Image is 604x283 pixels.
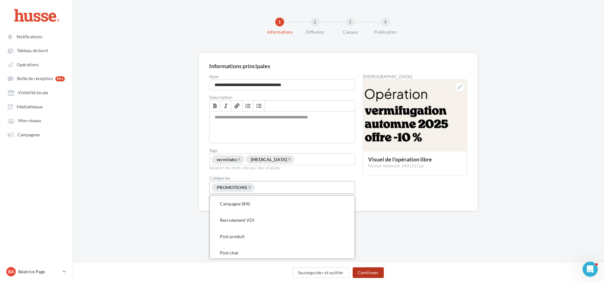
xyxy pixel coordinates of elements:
[381,18,390,26] div: 4
[5,266,67,278] a: Ba Béatrice Page
[18,118,41,123] span: Mon réseau
[17,34,42,39] span: Notifications
[217,185,248,190] span: PROMOTIONS
[295,156,342,164] input: Permet aux affiliés de trouver l'opération libre plus facilement
[216,157,237,162] span: vermitabs
[4,31,66,42] button: Notifications
[330,29,370,35] div: Canaux
[209,165,355,171] div: Séparer les mots clés par des virgules
[293,267,349,278] button: Sauvegarder et quitter
[295,29,335,35] div: Diffusion
[209,194,355,201] div: Séparer les catégories avec des virgules
[237,156,241,162] span: ×
[353,267,384,278] button: Continuer
[209,74,355,79] label: Nom
[18,90,48,95] span: Visibilité locale
[254,101,265,111] a: Insérer/Supprimer une liste à puces
[251,157,287,162] span: [MEDICAL_DATA]
[17,132,40,137] span: Campagnes
[275,18,284,26] div: 1
[368,156,462,162] div: Visuel de l'opération libre
[17,76,53,81] span: Boîte de réception
[4,73,69,84] a: Boîte de réception 99+
[4,129,69,140] a: Campagnes
[210,101,221,111] a: Gras (Ctrl+B)
[209,95,355,100] label: Description
[209,148,355,153] label: Tags
[287,156,291,162] span: ×
[220,201,250,206] span: Campagne SMS
[209,63,270,69] div: Informations principales
[17,104,42,109] span: Médiathèque
[255,184,302,192] input: Choisissez une catégorie
[210,112,355,143] div: Permet de préciser les enjeux de la campagne à vos affiliés
[368,163,462,169] div: Format minimum 340x227px
[220,217,254,223] span: Recrutement VDI
[232,101,243,111] a: Lien
[221,101,232,111] a: Italique (Ctrl+I)
[209,176,355,180] div: Catégories
[365,29,405,35] div: Publication
[260,29,300,35] div: Informations
[17,62,39,67] span: Opérations
[248,184,251,190] span: ×
[220,234,244,239] span: Post produit
[4,101,69,112] a: Médiathèque
[4,87,69,98] a: Visibilité locale
[4,45,69,56] a: Tableau de bord
[310,18,319,26] div: 2
[209,153,355,165] div: Permet aux affiliés de trouver l'opération libre plus facilement
[18,269,60,275] p: Béatrice Page
[346,18,355,26] div: 3
[209,181,355,193] div: Choisissez une catégorie
[4,59,69,70] a: Opérations
[363,74,467,79] div: [DEMOGRAPHIC_DATA]
[55,76,65,81] div: 99+
[220,250,238,255] span: Post chat
[583,262,598,277] iframe: Intercom live chat
[4,115,69,126] a: Mon réseau
[17,48,48,53] span: Tableau de bord
[8,269,14,275] span: Ba
[243,101,254,111] a: Insérer/Supprimer une liste numérotée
